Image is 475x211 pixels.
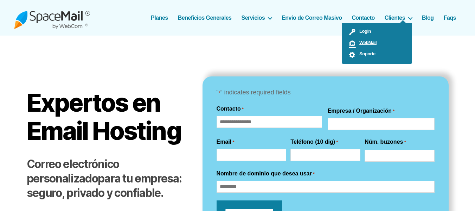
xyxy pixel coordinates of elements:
[27,89,188,145] h1: Expertos en Email Hosting
[217,138,235,146] label: Email
[27,157,119,185] strong: Correo electrónico personalizado
[290,138,338,146] label: Teléfono (10 dig)
[444,14,456,21] a: Faqs
[217,87,435,98] p: “ ” indicates required fields
[365,138,406,146] label: Núm. buzones
[178,14,232,21] a: Beneficios Generales
[356,29,371,34] span: Login
[328,107,395,115] label: Empresa / Organización
[352,14,374,21] a: Contacto
[422,14,434,21] a: Blog
[342,49,412,60] a: Soporte
[385,14,412,21] a: Clientes
[217,105,244,113] legend: Contacto
[155,14,461,21] nav: Horizontal
[356,40,377,45] span: WebMail
[14,6,90,29] img: Spacemail
[151,14,168,21] a: Planes
[217,169,315,178] label: Nombre de dominio que desea usar
[282,14,342,21] a: Envío de Correo Masivo
[242,14,272,21] a: Servicios
[342,38,412,49] a: WebMail
[356,51,375,56] span: Soporte
[342,26,412,38] a: Login
[27,157,188,200] h2: para tu empresa: seguro, privado y confiable.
